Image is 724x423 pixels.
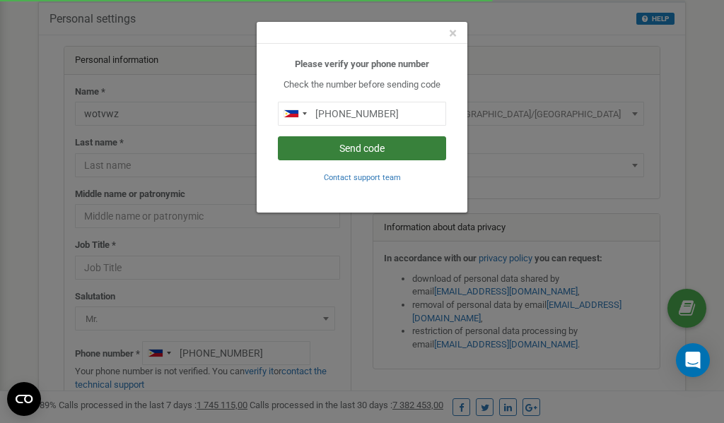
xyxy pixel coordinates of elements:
[7,382,41,416] button: Open CMP widget
[676,343,710,377] div: Open Intercom Messenger
[278,102,446,126] input: 0905 123 4567
[278,78,446,92] p: Check the number before sending code
[279,102,311,125] div: Telephone country code
[324,172,401,182] a: Contact support team
[449,25,457,42] span: ×
[295,59,429,69] b: Please verify your phone number
[449,26,457,41] button: Close
[278,136,446,160] button: Send code
[324,173,401,182] small: Contact support team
